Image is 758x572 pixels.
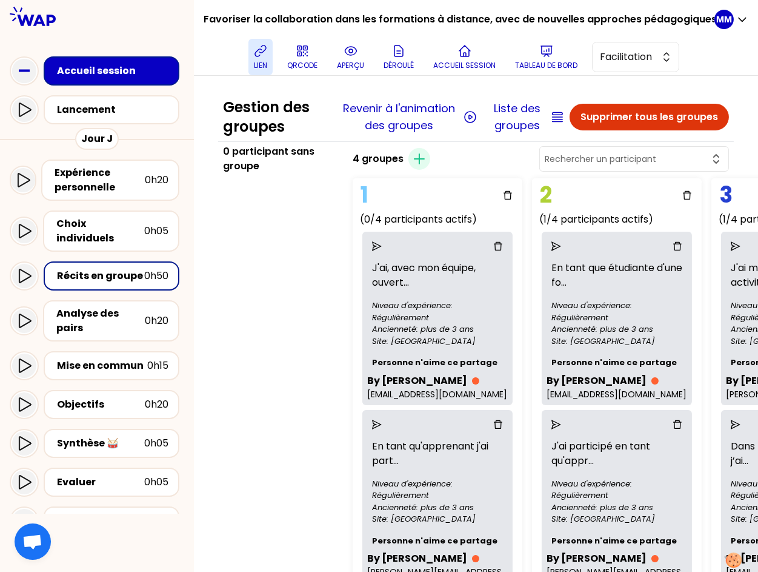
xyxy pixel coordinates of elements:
[716,13,732,25] p: MM
[57,269,144,283] div: Récits en groupe
[714,10,748,29] button: MM
[357,177,371,214] span: 1
[367,434,508,473] p: En tant qu'apprenant j'ai part ...
[551,241,561,251] span: send
[487,100,548,134] button: Liste des groupes
[145,173,168,187] div: 0h20
[15,523,51,560] div: Ouvrir le chat
[248,39,273,75] button: lien
[600,50,654,64] span: Facilitation
[570,104,729,130] button: Supprimer tous les groupes
[144,436,168,451] div: 0h05
[731,241,740,251] span: send
[372,478,503,502] div: Niveau d'expérience: Régulièrement
[539,212,702,227] h4: (1/4 participants actifs)
[57,475,144,490] div: Evaluer
[337,61,364,70] p: aperçu
[551,502,682,514] div: Ancienneté: plus de 3 ans
[57,358,147,373] div: Mise en commun
[144,475,168,490] div: 0h05
[510,39,582,75] button: Tableau de bord
[547,530,687,552] p: Personne n'aime ce partage
[493,420,503,429] span: delete
[547,434,687,473] p: J'ai participé en tant qu'appr ...
[592,42,679,72] button: Facilitation
[673,241,682,251] span: delete
[57,64,173,78] div: Accueil session
[372,335,503,348] div: Site: [GEOGRAPHIC_DATA]
[372,241,382,251] span: send
[372,300,503,323] div: Niveau d'expérience: Régulièrement
[367,256,508,295] p: J'ai, avec mon équipe, ouvert ...
[223,98,328,136] h2: Gestion des groupes
[545,153,709,165] input: Rechercher un participant
[551,478,682,502] div: Niveau d'expérience: Régulièrement
[372,502,503,514] div: Ancienneté: plus de 3 ans
[682,190,692,200] span: delete
[282,39,322,75] button: QRCODE
[147,358,168,373] div: 0h15
[372,513,503,525] div: Site: [GEOGRAPHIC_DATA]
[551,335,682,348] div: Site: [GEOGRAPHIC_DATA]
[433,61,496,70] p: Accueil session
[144,269,168,283] div: 0h50
[332,39,369,75] button: aperçu
[551,323,682,335] div: Ancienneté: plus de 3 ans
[716,177,736,214] span: 3
[372,420,382,429] span: send
[145,397,168,412] div: 0h20
[367,352,508,374] p: Personne n'aime ce partage
[56,217,144,246] div: Choix individuels
[547,388,687,400] p: [EMAIL_ADDRESS][DOMAIN_NAME]
[493,241,503,251] span: delete
[547,256,687,295] p: En tant que étudiante d'une fo ...
[144,224,168,238] div: 0h05
[367,530,508,552] p: Personne n'aime ce partage
[57,436,144,451] div: Synthèse 🥁
[223,144,317,173] h3: 0 participant sans groupe
[287,61,317,70] p: QRCODE
[367,551,467,566] p: By [PERSON_NAME]
[503,190,513,200] span: delete
[537,177,555,214] span: 2
[551,300,682,323] div: Niveau d'expérience: Régulièrement
[551,513,682,525] div: Site: [GEOGRAPHIC_DATA]
[551,420,561,429] span: send
[673,420,682,429] span: delete
[547,374,647,388] p: By [PERSON_NAME]
[428,39,500,75] button: Accueil session
[338,100,460,134] button: Revenir à l'animation des groupes
[254,61,267,70] p: lien
[372,323,503,335] div: Ancienneté: plus de 3 ans
[379,39,419,75] button: Déroulé
[145,314,168,328] div: 0h20
[56,306,145,335] div: Analyse des pairs
[57,397,145,412] div: Objectifs
[353,152,404,166] h3: 4 groupes
[55,166,145,195] div: Expérience personnelle
[75,128,119,150] div: Jour J
[547,352,687,374] p: Personne n'aime ce partage
[360,212,522,227] h4: (0/4 participants actifs)
[515,61,577,70] p: Tableau de bord
[367,388,508,400] p: [EMAIL_ADDRESS][DOMAIN_NAME]
[57,103,173,117] div: Lancement
[547,551,647,566] p: By [PERSON_NAME]
[367,374,467,388] p: By [PERSON_NAME]
[384,61,414,70] p: Déroulé
[731,420,740,429] span: send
